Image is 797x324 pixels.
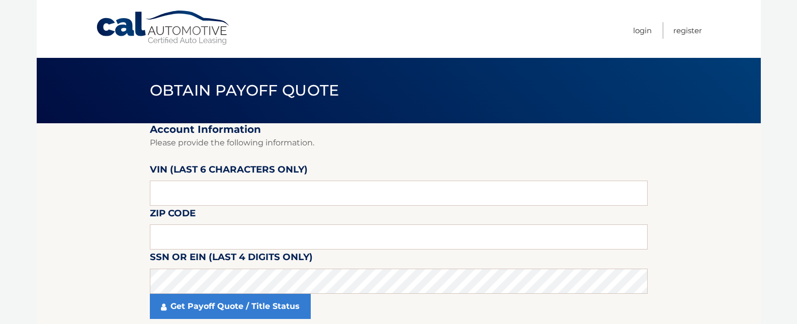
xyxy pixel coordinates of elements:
span: Obtain Payoff Quote [150,81,339,100]
a: Register [673,22,702,39]
a: Login [633,22,652,39]
a: Get Payoff Quote / Title Status [150,294,311,319]
label: SSN or EIN (last 4 digits only) [150,250,313,268]
a: Cal Automotive [96,10,231,46]
label: Zip Code [150,206,196,224]
p: Please provide the following information. [150,136,648,150]
h2: Account Information [150,123,648,136]
label: VIN (last 6 characters only) [150,162,308,181]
